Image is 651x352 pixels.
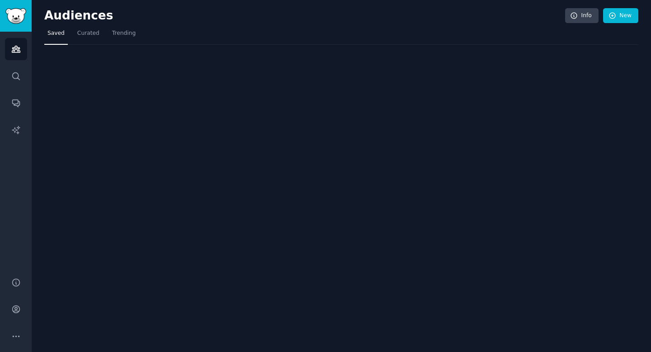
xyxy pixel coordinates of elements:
a: Info [565,8,599,24]
a: New [603,8,638,24]
a: Trending [109,26,139,45]
h2: Audiences [44,9,565,23]
img: GummySearch logo [5,8,26,24]
span: Curated [77,29,99,38]
span: Saved [47,29,65,38]
span: Trending [112,29,136,38]
a: Saved [44,26,68,45]
a: Curated [74,26,103,45]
